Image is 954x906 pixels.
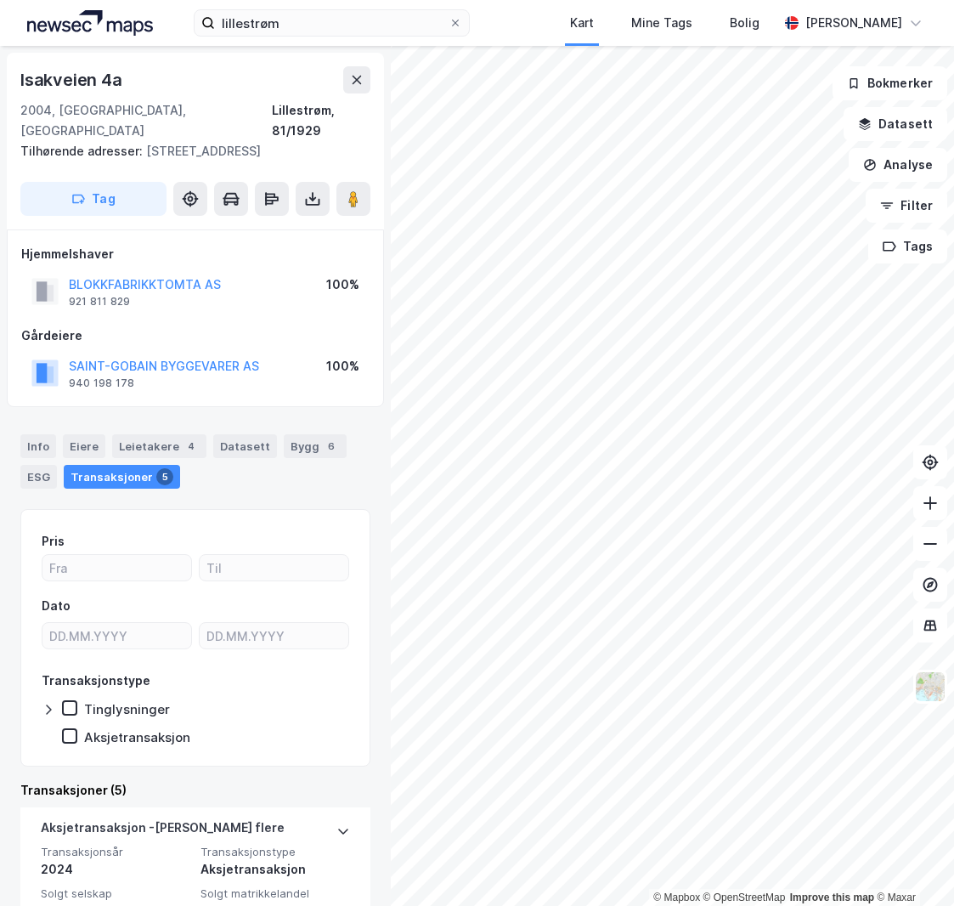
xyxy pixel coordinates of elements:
[790,892,874,903] a: Improve this map
[63,434,105,458] div: Eiere
[849,148,947,182] button: Analyse
[200,623,348,648] input: DD.MM.YYYY
[69,377,134,390] div: 940 198 178
[42,596,71,616] div: Dato
[41,859,190,880] div: 2024
[69,295,130,309] div: 921 811 829
[42,531,65,552] div: Pris
[844,107,947,141] button: Datasett
[84,701,170,717] div: Tinglysninger
[112,434,206,458] div: Leietakere
[64,465,180,489] div: Transaksjoner
[631,13,692,33] div: Mine Tags
[84,729,190,745] div: Aksjetransaksjon
[20,66,126,93] div: Isakveien 4a
[570,13,594,33] div: Kart
[156,468,173,485] div: 5
[20,141,357,161] div: [STREET_ADDRESS]
[20,465,57,489] div: ESG
[20,780,370,801] div: Transaksjoner (5)
[200,886,350,901] span: Solgt matrikkelandel
[730,13,759,33] div: Bolig
[20,434,56,458] div: Info
[42,555,191,580] input: Fra
[805,13,902,33] div: [PERSON_NAME]
[183,438,200,455] div: 4
[653,892,700,903] a: Mapbox
[284,434,347,458] div: Bygg
[213,434,277,458] div: Datasett
[215,10,449,36] input: Søk på adresse, matrikkel, gårdeiere, leietakere eller personer
[323,438,340,455] div: 6
[866,189,947,223] button: Filter
[21,244,370,264] div: Hjemmelshaver
[41,886,190,901] span: Solgt selskap
[200,845,350,859] span: Transaksjonstype
[42,671,150,691] div: Transaksjonstype
[200,859,350,880] div: Aksjetransaksjon
[41,818,285,845] div: Aksjetransaksjon - [PERSON_NAME] flere
[326,275,359,295] div: 100%
[27,10,153,36] img: logo.a4113a55bc3d86da70a041830d287a7e.svg
[869,824,954,906] iframe: Chat Widget
[200,555,348,580] input: Til
[914,671,946,703] img: Z
[703,892,786,903] a: OpenStreetMap
[868,229,947,263] button: Tags
[41,845,190,859] span: Transaksjonsår
[42,623,191,648] input: DD.MM.YYYY
[20,182,167,216] button: Tag
[20,144,146,158] span: Tilhørende adresser:
[21,326,370,346] div: Gårdeiere
[326,356,359,377] div: 100%
[833,66,947,100] button: Bokmerker
[272,100,370,141] div: Lillestrøm, 81/1929
[20,100,272,141] div: 2004, [GEOGRAPHIC_DATA], [GEOGRAPHIC_DATA]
